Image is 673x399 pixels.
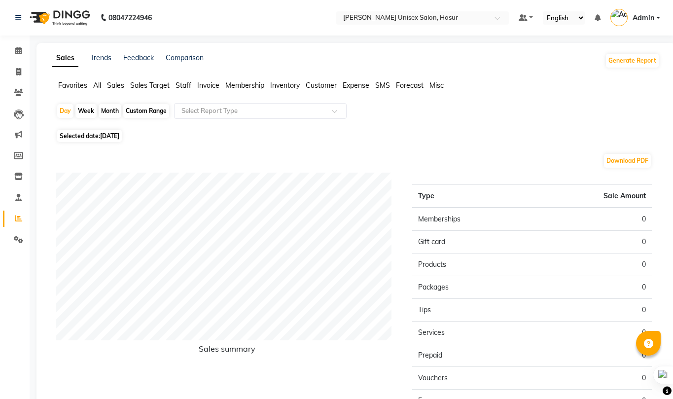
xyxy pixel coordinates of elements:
[532,344,652,367] td: 0
[52,49,78,67] a: Sales
[532,254,652,276] td: 0
[90,53,111,62] a: Trends
[532,208,652,231] td: 0
[58,81,87,90] span: Favorites
[57,130,122,142] span: Selected date:
[412,254,532,276] td: Products
[412,322,532,344] td: Services
[130,81,170,90] span: Sales Target
[270,81,300,90] span: Inventory
[532,299,652,322] td: 0
[412,367,532,390] td: Vouchers
[532,231,652,254] td: 0
[633,13,654,23] span: Admin
[176,81,191,90] span: Staff
[412,208,532,231] td: Memberships
[99,104,121,118] div: Month
[396,81,424,90] span: Forecast
[412,344,532,367] td: Prepaid
[225,81,264,90] span: Membership
[412,231,532,254] td: Gift card
[107,81,124,90] span: Sales
[123,53,154,62] a: Feedback
[75,104,97,118] div: Week
[610,9,628,26] img: Admin
[375,81,390,90] span: SMS
[25,4,93,32] img: logo
[606,54,659,68] button: Generate Report
[93,81,101,90] span: All
[57,104,73,118] div: Day
[604,154,651,168] button: Download PDF
[56,344,397,358] h6: Sales summary
[412,276,532,299] td: Packages
[532,322,652,344] td: 0
[306,81,337,90] span: Customer
[532,185,652,208] th: Sale Amount
[632,360,663,389] iframe: chat widget
[532,276,652,299] td: 0
[100,132,119,140] span: [DATE]
[123,104,169,118] div: Custom Range
[412,185,532,208] th: Type
[166,53,204,62] a: Comparison
[197,81,219,90] span: Invoice
[429,81,444,90] span: Misc
[412,299,532,322] td: Tips
[343,81,369,90] span: Expense
[108,4,152,32] b: 08047224946
[532,367,652,390] td: 0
